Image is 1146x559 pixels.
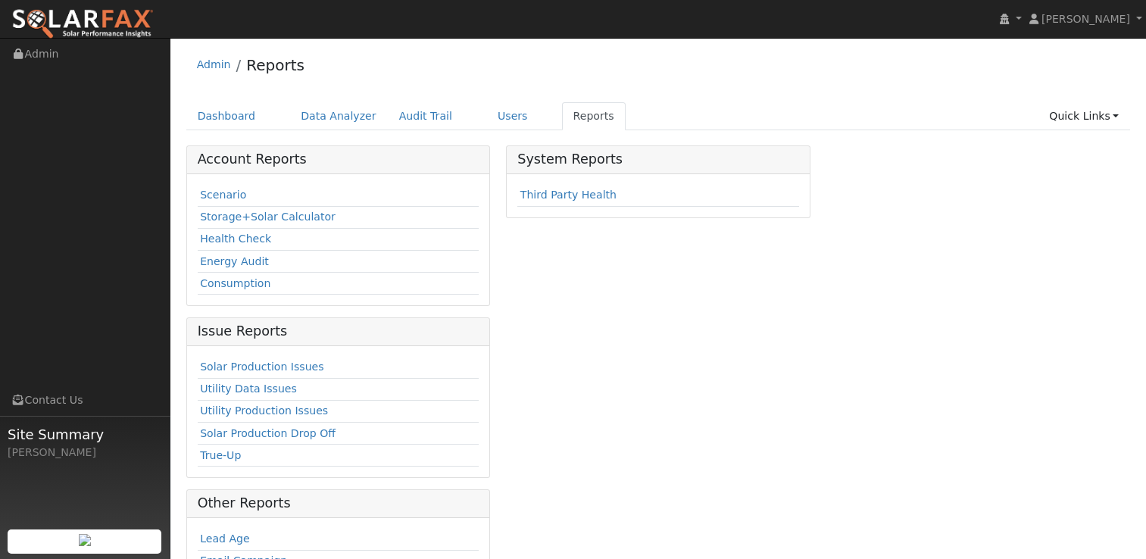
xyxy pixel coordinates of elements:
[11,8,154,40] img: SolarFax
[200,404,328,417] a: Utility Production Issues
[8,424,162,445] span: Site Summary
[79,534,91,546] img: retrieve
[200,255,269,267] a: Energy Audit
[198,323,479,339] h5: Issue Reports
[517,151,798,167] h5: System Reports
[197,58,231,70] a: Admin
[200,233,271,245] a: Health Check
[200,383,297,395] a: Utility Data Issues
[1041,13,1130,25] span: [PERSON_NAME]
[8,445,162,461] div: [PERSON_NAME]
[200,189,246,201] a: Scenario
[200,361,323,373] a: Solar Production Issues
[1038,102,1130,130] a: Quick Links
[186,102,267,130] a: Dashboard
[200,427,336,439] a: Solar Production Drop Off
[562,102,626,130] a: Reports
[246,56,304,74] a: Reports
[198,495,479,511] h5: Other Reports
[200,449,241,461] a: True-Up
[200,277,270,289] a: Consumption
[198,151,479,167] h5: Account Reports
[289,102,388,130] a: Data Analyzer
[486,102,539,130] a: Users
[200,532,250,545] a: Lead Age
[388,102,464,130] a: Audit Trail
[520,189,617,201] a: Third Party Health
[200,211,336,223] a: Storage+Solar Calculator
